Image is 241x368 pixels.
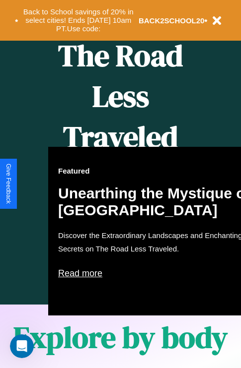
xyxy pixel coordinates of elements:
b: BACK2SCHOOL20 [139,16,205,25]
div: Give Feedback [5,164,12,204]
h1: The Road Less Traveled [48,35,193,158]
iframe: Intercom live chat [10,334,34,358]
h1: Explore by body [13,317,228,358]
button: Back to School savings of 20% in select cities! Ends [DATE] 10am PT.Use code: [18,5,139,36]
